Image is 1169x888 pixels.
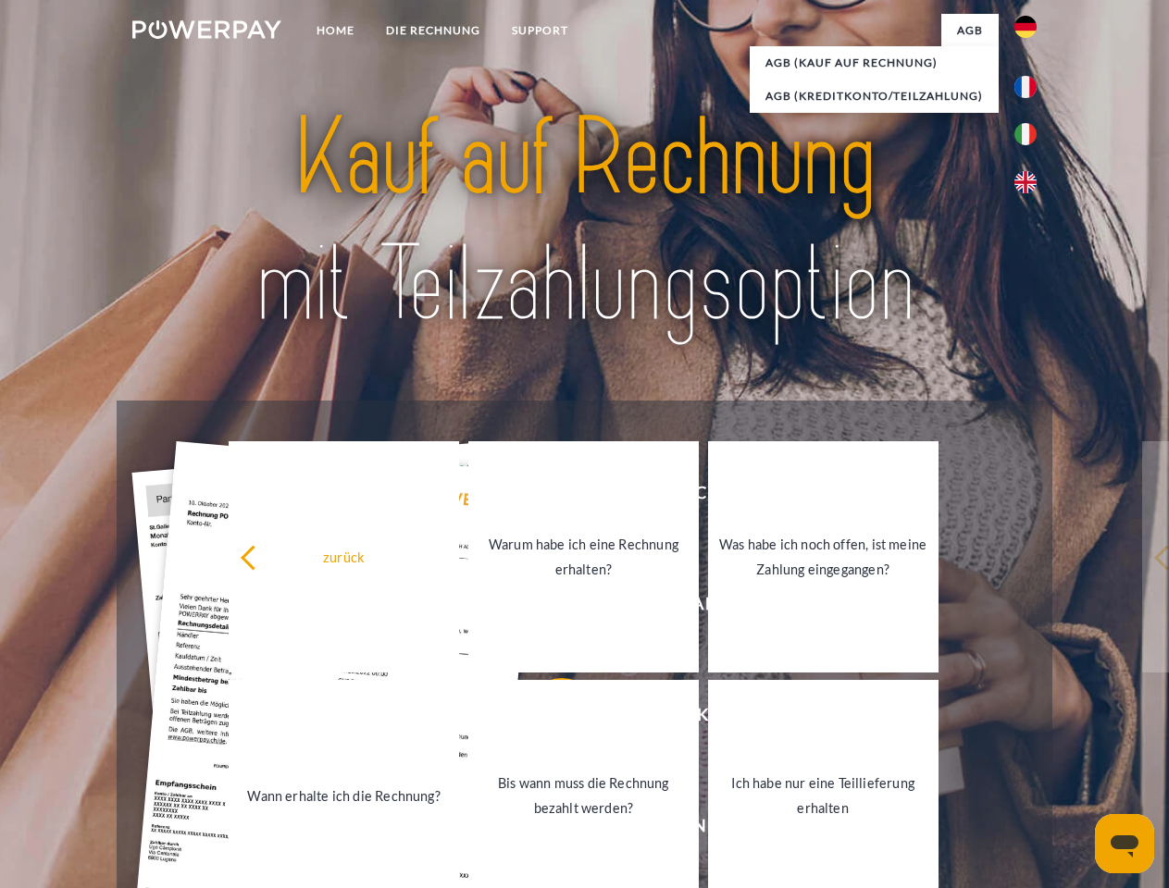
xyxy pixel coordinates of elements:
img: it [1014,123,1037,145]
a: AGB (Kreditkonto/Teilzahlung) [750,80,999,113]
a: agb [941,14,999,47]
a: DIE RECHNUNG [370,14,496,47]
img: de [1014,16,1037,38]
a: SUPPORT [496,14,584,47]
a: AGB (Kauf auf Rechnung) [750,46,999,80]
div: Wann erhalte ich die Rechnung? [240,783,448,808]
a: Home [301,14,370,47]
img: fr [1014,76,1037,98]
div: Warum habe ich eine Rechnung erhalten? [479,532,688,582]
iframe: Schaltfläche zum Öffnen des Messaging-Fensters [1095,814,1154,873]
img: logo-powerpay-white.svg [132,20,281,39]
img: en [1014,171,1037,193]
img: title-powerpay_de.svg [177,89,992,354]
div: Ich habe nur eine Teillieferung erhalten [719,771,927,820]
div: zurück [240,544,448,569]
div: Bis wann muss die Rechnung bezahlt werden? [479,771,688,820]
a: Was habe ich noch offen, ist meine Zahlung eingegangen? [708,441,939,672]
div: Was habe ich noch offen, ist meine Zahlung eingegangen? [719,532,927,582]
